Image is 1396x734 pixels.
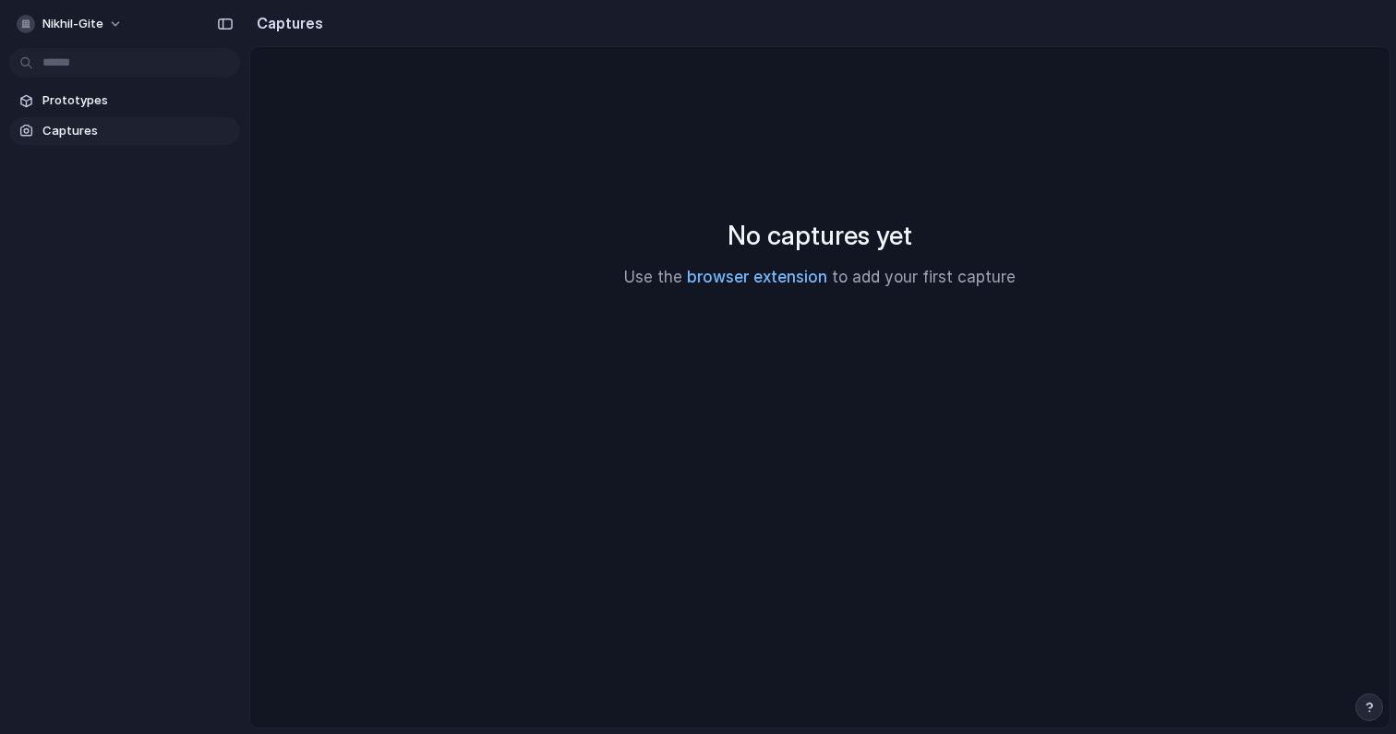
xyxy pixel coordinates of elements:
[42,91,233,110] span: Prototypes
[9,9,132,39] button: nikhil-gite
[624,266,1016,290] p: Use the to add your first capture
[42,15,103,33] span: nikhil-gite
[249,12,323,34] h2: Captures
[9,87,240,114] a: Prototypes
[728,216,912,255] h2: No captures yet
[687,268,827,286] a: browser extension
[42,122,233,140] span: Captures
[9,117,240,145] a: Captures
